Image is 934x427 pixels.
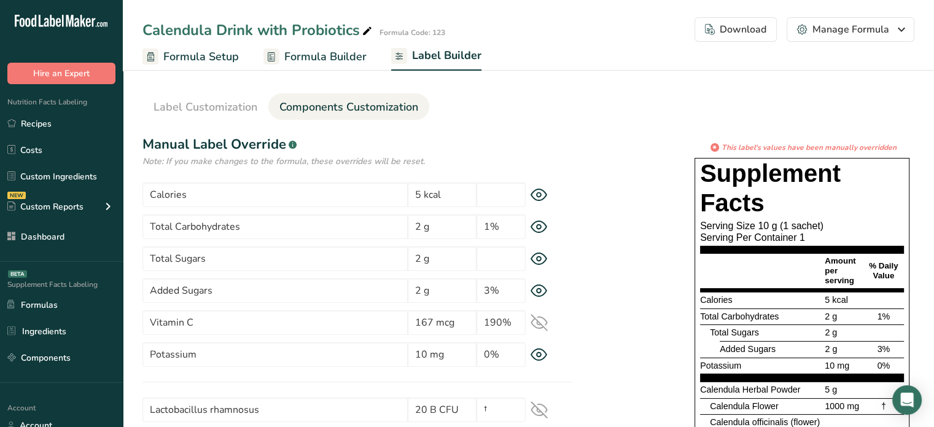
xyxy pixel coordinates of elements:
h1: Supplement Facts [700,159,904,217]
input: 5 kcal [408,182,477,207]
span: 5 kcal [825,295,847,305]
button: Download [695,17,777,42]
button: Hire an Expert [7,63,115,84]
input: Lactobacillus rhamnosus [142,398,408,422]
div: Serving Size 10 g (1 sachet) [700,220,904,232]
span: Formula Builder [284,49,367,65]
div: Download [705,22,766,37]
span: 0% [877,361,890,370]
input: Total Carbohydrates [142,214,408,239]
input: 2 g [408,246,477,271]
div: Open Intercom Messenger [892,385,922,415]
span: Formula Setup [163,49,239,65]
span: Potassium [700,361,741,370]
input: 3% [477,278,526,303]
span: Total Carbohydrates [700,311,779,321]
a: Formula Builder [263,43,367,71]
div: Manage Formula [797,22,904,37]
div: Serving Per Container 1 [700,232,904,243]
a: Label Builder [391,42,481,71]
span: 1% [877,311,890,321]
input: 167 mcg [408,310,477,335]
div: Formula Code: 123 [379,27,445,38]
span: Label Customization [154,99,257,116]
span: Components Customization [279,99,418,116]
input: Added Sugars [142,278,408,303]
input: 10 mg [408,342,477,367]
span: 5 g [825,385,837,394]
span: Amount per serving [825,256,855,285]
span: Calories [700,295,733,305]
input: 2 g [408,278,477,303]
span: † [881,401,886,411]
i: Note: If you make changes to the formula, these overrides will be reset. [142,155,425,167]
input: Potassium [142,342,408,367]
input: Vitamin C [142,310,408,335]
i: This label's values have been manually overridden [722,142,897,153]
span: 10 mg [825,361,849,370]
span: Calendula Herbal Powder [700,385,800,394]
div: Custom Reports [7,200,84,213]
span: Added Sugars [720,344,776,354]
span: 1000 mg [825,401,859,411]
span: Calendula officinalis (flower) [710,417,820,427]
span: 2 g [825,344,837,354]
input: 1% [477,214,526,239]
input: 190% [477,310,526,335]
h1: Manual Label Override [142,135,572,155]
span: % Daily Value [869,261,898,280]
input: Total Sugars [142,246,408,271]
span: 2 g [825,327,837,337]
input: 2 g [408,214,477,239]
span: 3% [877,344,890,354]
span: Calendula Flower [710,401,779,411]
input: † [477,398,526,422]
input: 20 B CFU [408,398,477,422]
a: Formula Setup [142,43,239,71]
span: Total Sugars [710,327,759,337]
div: Calendula Drink with Probiotics [142,19,375,41]
div: BETA [8,270,27,278]
div: NEW [7,192,26,199]
span: Label Builder [412,47,481,64]
span: 2 g [825,311,837,321]
button: Manage Formula [787,17,914,42]
input: Calories [142,182,408,207]
input: 0% [477,342,526,367]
